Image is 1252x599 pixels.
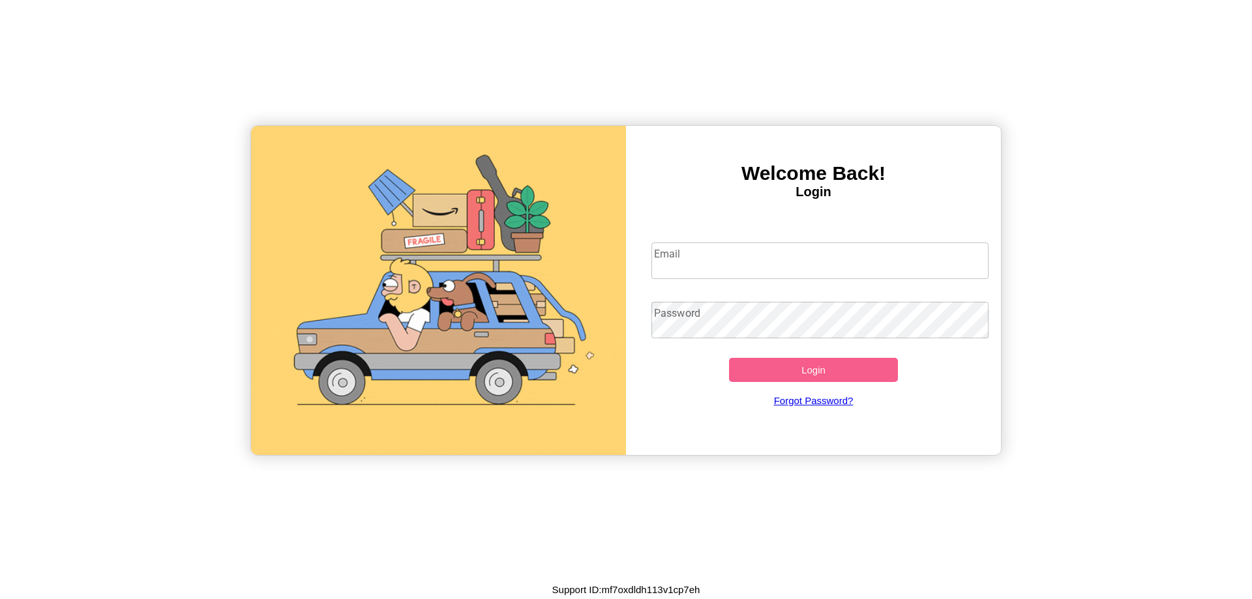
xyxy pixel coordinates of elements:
[626,162,1001,184] h3: Welcome Back!
[251,126,626,455] img: gif
[645,382,983,419] a: Forgot Password?
[626,184,1001,199] h4: Login
[552,581,700,598] p: Support ID: mf7oxdldh113v1cp7eh
[729,358,898,382] button: Login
